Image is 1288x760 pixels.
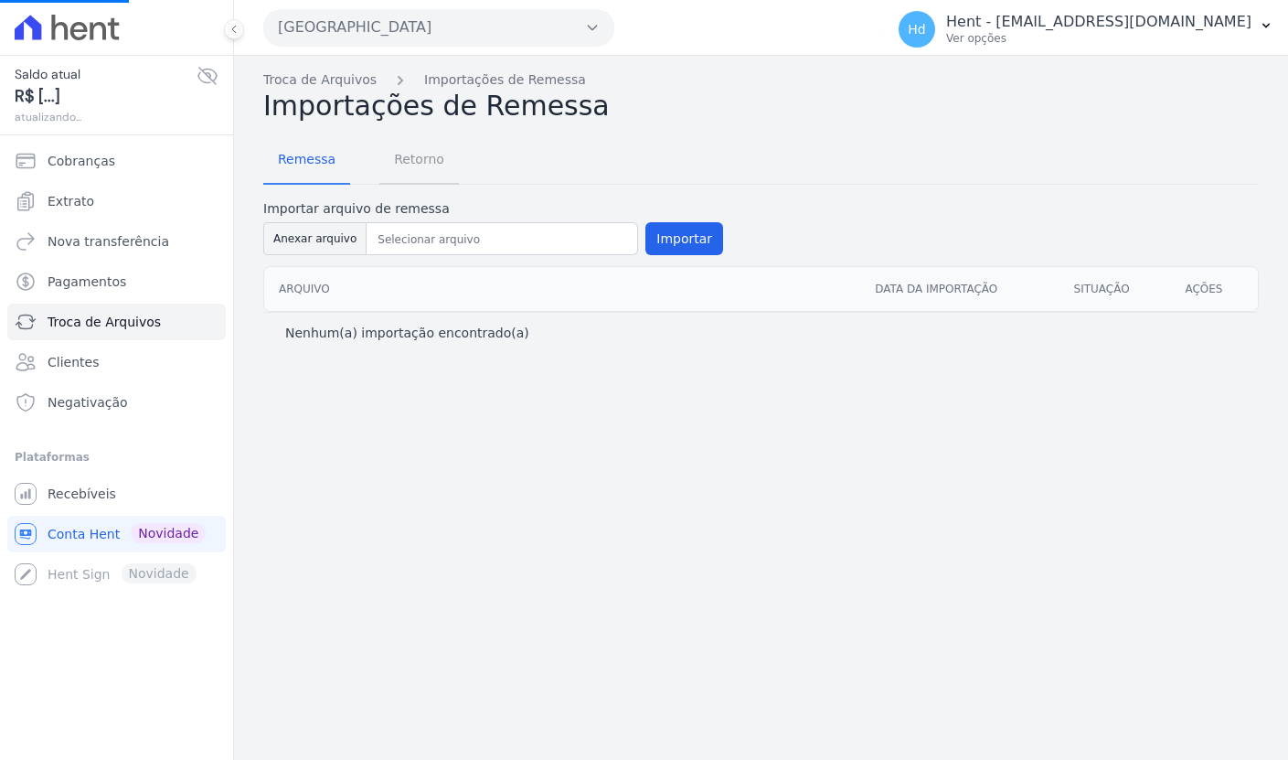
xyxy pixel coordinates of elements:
[263,199,723,219] label: Importar arquivo de remessa
[263,9,614,46] button: [GEOGRAPHIC_DATA]
[15,143,218,593] nav: Sidebar
[267,141,346,177] span: Remessa
[7,384,226,421] a: Negativação
[15,109,197,125] span: atualizando...
[379,137,459,185] a: Retorno
[7,143,226,179] a: Cobranças
[7,304,226,340] a: Troca de Arquivos
[48,353,99,371] span: Clientes
[370,229,633,251] input: Selecionar arquivo
[48,313,161,331] span: Troca de Arquivos
[15,65,197,84] span: Saldo atual
[908,23,925,36] span: Hd
[1170,267,1258,311] th: Ações
[15,446,218,468] div: Plataformas
[48,485,116,503] span: Recebíveis
[263,90,1259,123] h2: Importações de Remessa
[946,13,1251,31] p: Hent - [EMAIL_ADDRESS][DOMAIN_NAME]
[7,263,226,300] a: Pagamentos
[7,344,226,380] a: Clientes
[263,70,1259,90] nav: Breadcrumb
[48,232,169,251] span: Nova transferência
[48,393,128,412] span: Negativação
[860,267,1059,311] th: Data da Importação
[263,222,367,255] button: Anexar arquivo
[383,141,455,177] span: Retorno
[7,183,226,219] a: Extrato
[285,324,529,342] p: Nenhum(a) importação encontrado(a)
[48,152,115,170] span: Cobranças
[263,70,377,90] a: Troca de Arquivos
[7,223,226,260] a: Nova transferência
[884,4,1288,55] button: Hd Hent - [EMAIL_ADDRESS][DOMAIN_NAME] Ver opções
[263,137,350,185] a: Remessa
[48,525,120,543] span: Conta Hent
[48,192,94,210] span: Extrato
[645,222,723,255] button: Importar
[48,273,126,291] span: Pagamentos
[424,70,586,90] a: Importações de Remessa
[264,267,860,311] th: Arquivo
[946,31,1251,46] p: Ver opções
[7,476,226,512] a: Recebíveis
[131,523,206,543] span: Novidade
[1059,267,1171,311] th: Situação
[7,516,226,552] a: Conta Hent Novidade
[15,84,197,109] span: R$ [...]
